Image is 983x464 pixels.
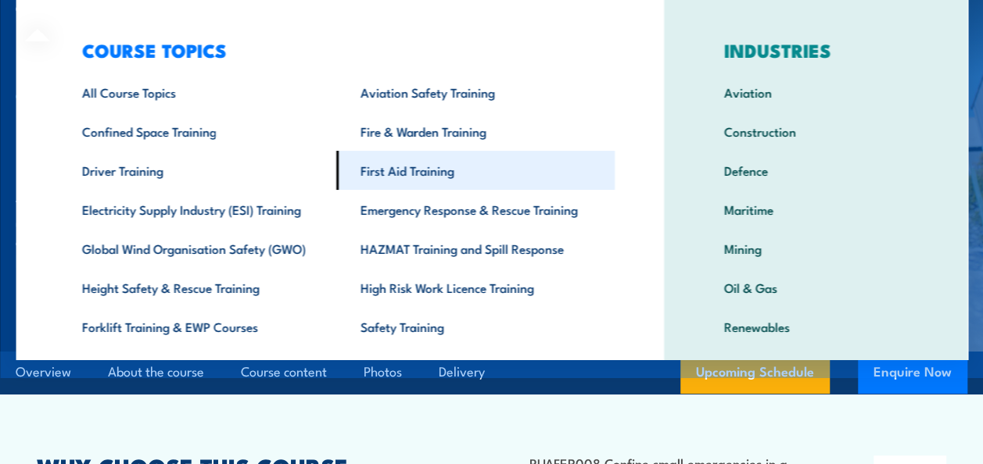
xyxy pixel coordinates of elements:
[335,112,614,151] a: Fire & Warden Training
[57,151,335,190] a: Driver Training
[57,190,335,229] a: Electricity Supply Industry (ESI) Training
[439,352,485,393] a: Delivery
[699,190,931,229] a: Maritime
[858,352,967,394] button: Enquire Now
[57,73,335,112] a: All Course Topics
[699,307,931,346] a: Renewables
[335,268,614,307] a: High Risk Work Licence Training
[57,268,335,307] a: Height Safety & Rescue Training
[335,346,614,385] a: Health & Safety Representative Training
[364,352,402,393] a: Photos
[699,112,931,151] a: Construction
[57,229,335,268] a: Global Wind Organisation Safety (GWO)
[335,73,614,112] a: Aviation Safety Training
[335,229,614,268] a: HAZMAT Training and Spill Response
[699,73,931,112] a: Aviation
[680,352,830,394] a: Upcoming Schedule
[699,268,931,307] a: Oil & Gas
[57,307,335,346] a: Forklift Training & EWP Courses
[57,112,335,151] a: Confined Space Training
[57,39,614,61] h3: COURSE TOPICS
[335,151,614,190] a: First Aid Training
[108,352,204,393] a: About the course
[335,190,614,229] a: Emergency Response & Rescue Training
[699,39,931,61] h3: INDUSTRIES
[16,352,71,393] a: Overview
[57,346,335,385] a: Santos Training
[335,307,614,346] a: Safety Training
[241,352,327,393] a: Course content
[699,151,931,190] a: Defence
[699,229,931,268] a: Mining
